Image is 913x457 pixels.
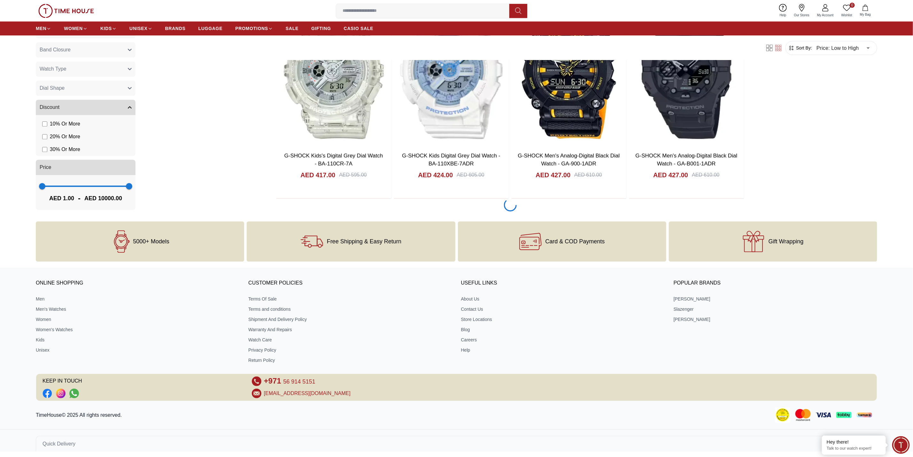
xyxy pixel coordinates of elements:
[248,347,452,353] a: Privacy Policy
[892,436,910,454] div: Chat Widget
[38,4,94,18] img: ...
[36,80,135,96] button: Dial Shape
[36,337,239,343] a: Kids
[284,153,383,167] a: G-SHOCK Kids's Digital Grey Dial Watch - BA-110CR-7A
[777,13,789,18] span: Help
[795,45,812,51] span: Sort By:
[43,377,243,386] span: KEEP IN TOUCH
[536,171,570,179] h4: AED 427.00
[827,446,881,451] p: Talk to our watch expert!
[248,357,452,363] a: Return Policy
[49,194,74,203] span: AED 1.00
[344,23,374,34] a: CASIO SALE
[36,160,135,175] button: Price
[795,409,811,421] img: Mastercard
[235,25,268,32] span: PROMOTIONS
[653,171,688,179] h4: AED 427.00
[816,413,831,417] img: Visa
[402,153,500,167] a: G-SHOCK Kids Digital Grey Dial Watch - BA-110XBE-7ADR
[836,412,852,418] img: Tabby Payment
[286,23,298,34] a: SALE
[36,278,239,288] h3: ONLINE SHOPPING
[264,390,351,397] a: [EMAIL_ADDRESS][DOMAIN_NAME]
[42,147,47,152] input: 30% Or More
[461,278,665,288] h3: USEFUL LINKS
[344,25,374,32] span: CASIO SALE
[248,278,452,288] h3: CUSTOMER POLICIES
[457,171,484,179] div: AED 605.00
[857,12,873,17] span: My Bag
[815,13,836,18] span: My Account
[50,133,80,141] span: 20 % Or More
[674,278,877,288] h3: Popular Brands
[36,25,46,32] span: MEN
[198,25,223,32] span: LUGGAGE
[36,326,239,333] a: Women's Watches
[674,306,877,312] a: Slazenger
[42,134,47,139] input: 20% Or More
[42,121,47,126] input: 10% Or More
[129,23,152,34] a: UNISEX
[129,25,147,32] span: UNISEX
[248,306,452,312] a: Terms and conditions
[461,316,665,323] a: Store Locations
[84,194,122,203] span: AED 10000.00
[36,61,135,77] button: Watch Type
[839,13,855,18] span: Wishlist
[36,316,239,323] a: Women
[461,337,665,343] a: Careers
[248,296,452,302] a: Terms Of Sale
[775,407,790,423] img: Consumer Payment
[418,171,453,179] h4: AED 424.00
[40,164,51,171] span: Price
[248,337,452,343] a: Watch Care
[165,25,186,32] span: BRANDS
[43,389,52,398] a: Social Link
[545,238,605,245] span: Card & COD Payments
[43,440,75,448] span: Quick Delivery
[43,389,52,398] li: Facebook
[327,238,401,245] span: Free Shipping & Easy Return
[133,238,169,245] span: 5000+ Models
[311,25,331,32] span: GIFTING
[40,65,66,73] span: Watch Type
[36,347,239,353] a: Unisex
[812,39,874,57] div: Price: Low to High
[36,23,51,34] a: MEN
[461,347,665,353] a: Help
[792,13,812,18] span: Our Stores
[248,326,452,333] a: Warranty And Repairs
[311,23,331,34] a: GIFTING
[69,389,79,398] a: Social Link
[36,306,239,312] a: Men's Watches
[50,146,80,153] span: 30 % Or More
[36,436,877,452] button: Quick Delivery
[674,296,877,302] a: [PERSON_NAME]
[776,3,790,19] a: Help
[40,84,65,92] span: Dial Shape
[36,296,239,302] a: Men
[286,25,298,32] span: SALE
[788,45,812,51] button: Sort By:
[692,171,719,179] div: AED 610.00
[64,25,83,32] span: WOMEN
[56,389,66,398] a: Social Link
[40,103,59,111] span: Discount
[838,3,856,19] a: 0Wishlist
[36,42,135,57] button: Band Closure
[165,23,186,34] a: BRANDS
[636,153,738,167] a: G-SHOCK Men's Analog-Digital Black Dial Watch - GA-B001-1ADR
[235,23,273,34] a: PROMOTIONS
[300,171,335,179] h4: AED 417.00
[518,153,620,167] a: G-SHOCK Men's Analog-Digital Black Dial Watch - GA-900-1ADR
[461,296,665,302] a: About Us
[36,411,124,419] p: TimeHouse© 2025 All rights reserved.
[674,316,877,323] a: [PERSON_NAME]
[50,120,80,128] span: 10 % Or More
[856,3,875,18] button: My Bag
[198,23,223,34] a: LUGGAGE
[100,23,117,34] a: KIDS
[248,316,452,323] a: Shipment And Delivery Policy
[461,306,665,312] a: Contact Us
[574,171,602,179] div: AED 610.00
